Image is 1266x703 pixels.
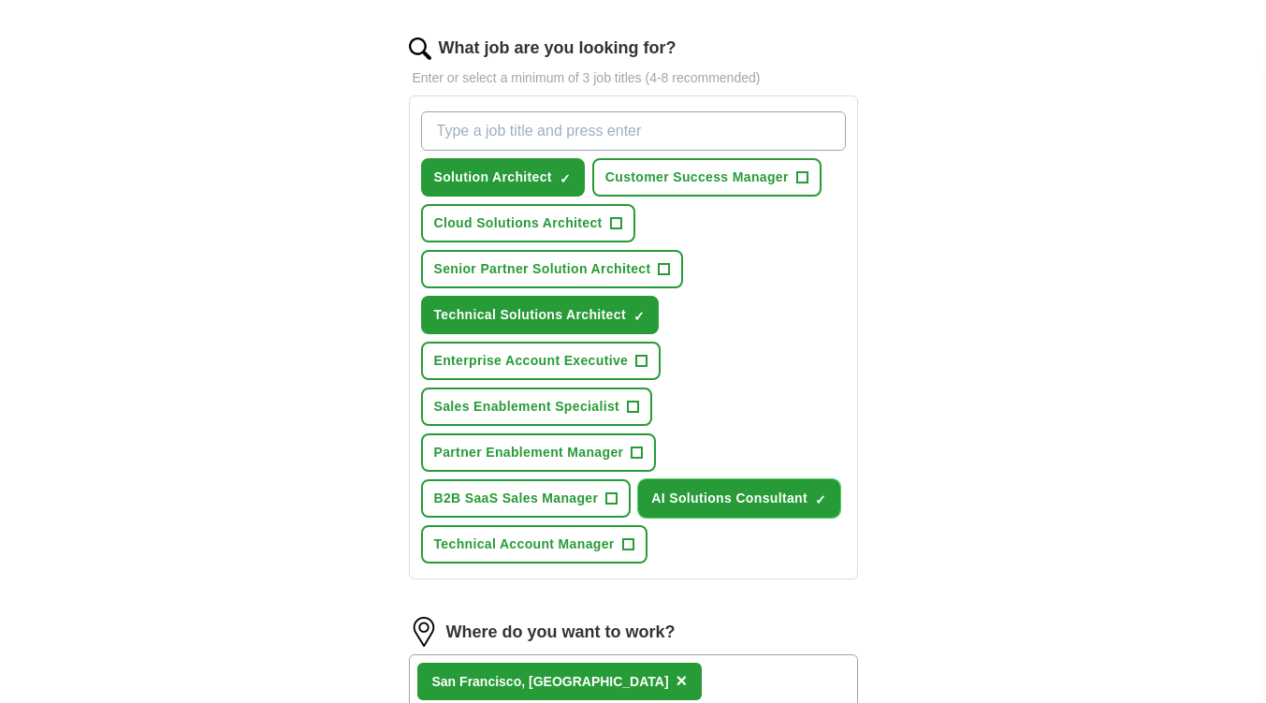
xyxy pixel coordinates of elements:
[434,213,603,233] span: Cloud Solutions Architect
[421,111,846,151] input: Type a job title and press enter
[439,36,677,61] label: What job are you looking for?
[434,351,629,371] span: Enterprise Account Executive
[421,204,635,242] button: Cloud Solutions Architect
[421,250,684,288] button: Senior Partner Solution Architect
[421,388,653,426] button: Sales Enablement Specialist
[421,296,659,334] button: Technical Solutions Architect✓
[560,171,571,186] span: ✓
[677,670,688,691] span: ×
[421,342,662,380] button: Enterprise Account Executive
[421,479,632,518] button: B2B SaaS Sales Manager
[432,672,669,692] div: rancisco, [GEOGRAPHIC_DATA]
[633,309,645,324] span: ✓
[421,525,648,564] button: Technical Account Manager
[409,37,431,60] img: search.png
[434,305,626,325] span: Technical Solutions Architect
[434,168,552,187] span: Solution Architect
[434,535,615,554] span: Technical Account Manager
[409,617,439,647] img: location.png
[434,259,651,279] span: Senior Partner Solution Architect
[434,489,599,508] span: B2B SaaS Sales Manager
[434,443,624,462] span: Partner Enablement Manager
[651,489,808,508] span: AI Solutions Consultant
[409,68,858,88] p: Enter or select a minimum of 3 job titles (4-8 recommended)
[446,620,676,645] label: Where do you want to work?
[421,158,585,197] button: Solution Architect✓
[638,479,840,518] button: AI Solutions Consultant✓
[815,492,826,507] span: ✓
[434,397,620,417] span: Sales Enablement Specialist
[421,433,657,472] button: Partner Enablement Manager
[677,667,688,696] button: ×
[592,158,822,197] button: Customer Success Manager
[432,674,468,689] strong: San F
[605,168,789,187] span: Customer Success Manager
